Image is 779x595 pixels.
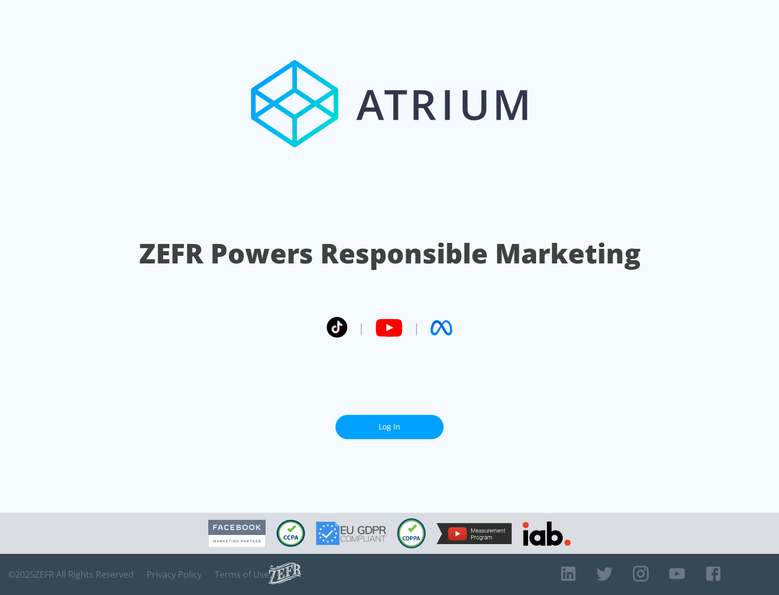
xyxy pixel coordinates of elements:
a: Terms of Use [215,569,269,580]
img: GDPR Compliant [316,521,386,545]
h1: ZEFR Powers Responsible Marketing [139,235,641,272]
span: | [413,320,420,336]
span: © 2025 ZEFR All Rights Reserved [8,569,134,580]
span: | [358,320,365,336]
img: COPPA Compliant [397,518,426,548]
img: CCPA Compliant [276,520,305,547]
img: Facebook Marketing Partner [208,520,266,547]
img: YouTube Measurement Program [437,523,512,544]
a: Log In [335,415,444,439]
a: Privacy Policy [147,569,202,580]
img: IAB [523,521,571,546]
